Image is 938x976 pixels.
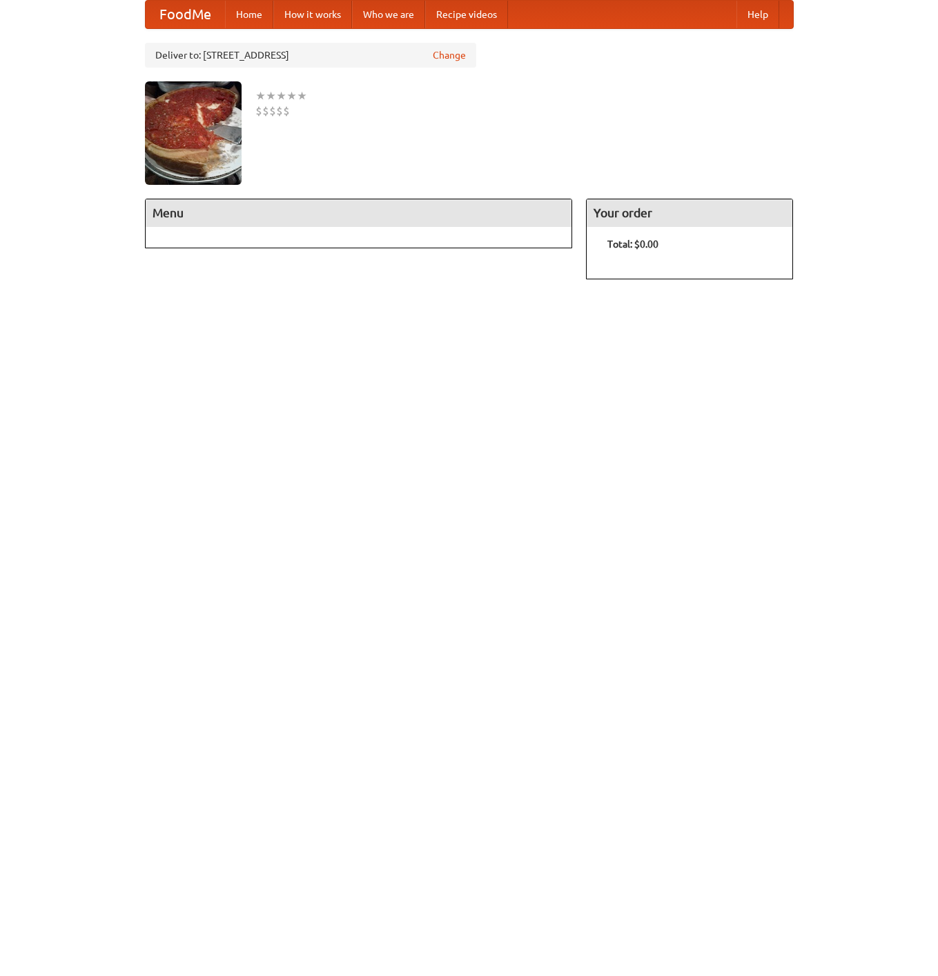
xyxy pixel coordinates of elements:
li: ★ [255,88,266,103]
li: $ [255,103,262,119]
a: FoodMe [146,1,225,28]
li: ★ [286,88,297,103]
li: ★ [297,88,307,103]
h4: Menu [146,199,572,227]
a: Recipe videos [425,1,508,28]
a: Change [433,48,466,62]
a: How it works [273,1,352,28]
li: ★ [266,88,276,103]
li: $ [276,103,283,119]
img: angular.jpg [145,81,242,185]
li: $ [269,103,276,119]
li: $ [283,103,290,119]
li: $ [262,103,269,119]
h4: Your order [587,199,792,227]
li: ★ [276,88,286,103]
a: Help [736,1,779,28]
div: Deliver to: [STREET_ADDRESS] [145,43,476,68]
a: Who we are [352,1,425,28]
a: Home [225,1,273,28]
b: Total: $0.00 [607,239,658,250]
